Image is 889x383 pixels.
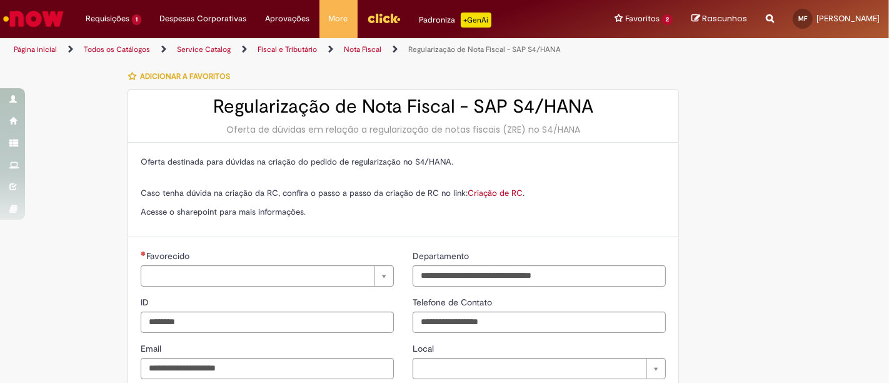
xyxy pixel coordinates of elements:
[141,188,523,198] span: Caso tenha dúvida na criação da RC, confira o passo a passo da criação de RC no link:
[419,13,491,28] div: Padroniza
[266,13,310,25] span: Aprovações
[625,13,660,25] span: Favoritos
[9,38,583,61] ul: Trilhas de página
[1,6,66,31] img: ServiceNow
[413,250,471,262] span: Departamento
[691,13,747,25] a: Rascunhos
[141,265,394,287] a: Limpar campo Favorecido
[413,297,495,308] span: Telefone de Contato
[14,44,57,54] a: Página inicial
[128,63,237,89] button: Adicionar a Favoritos
[702,13,747,24] span: Rascunhos
[146,250,192,262] span: Necessários - Favorecido
[662,14,673,25] span: 2
[84,44,150,54] a: Todos os Catálogos
[140,71,230,81] span: Adicionar a Favoritos
[523,188,525,198] span: .
[344,44,381,54] a: Nota Fiscal
[141,156,453,167] span: Oferta destinada para dúvidas na criação do pedido de regularização no S4/HANA.
[408,44,561,54] a: Regularização de Nota Fiscal - SAP S4/HANA
[461,13,491,28] p: +GenAi
[798,14,807,23] span: MF
[160,13,247,25] span: Despesas Corporativas
[86,13,129,25] span: Requisições
[141,123,666,136] div: Oferta de dúvidas em relação a regularização de notas fiscais (ZRE) no S4/HANA
[816,13,880,24] span: [PERSON_NAME]
[141,251,146,256] span: Necessários
[258,44,317,54] a: Fiscal e Tributário
[132,14,141,25] span: 1
[413,312,666,333] input: Telefone de Contato
[329,13,348,25] span: More
[367,9,401,28] img: click_logo_yellow_360x200.png
[141,312,394,333] input: ID
[177,44,231,54] a: Service Catalog
[141,343,164,354] span: Email
[141,96,666,117] h2: Regularização de Nota Fiscal - SAP S4/HANA
[413,358,666,379] a: Limpar campo Local
[141,207,306,217] span: Acesse o sharepoint para mais informações.
[141,358,394,379] input: Email
[468,188,523,198] a: Criação de RC
[141,297,151,308] span: ID
[413,265,666,287] input: Departamento
[413,343,436,354] span: Local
